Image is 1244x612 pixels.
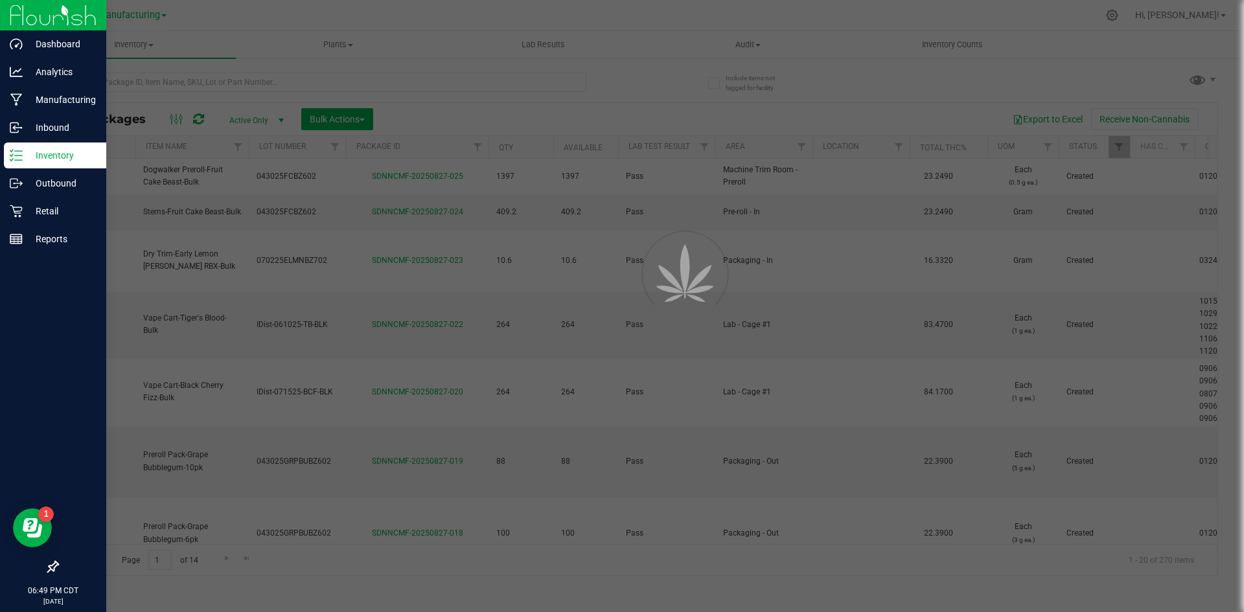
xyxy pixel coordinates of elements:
[38,506,54,522] iframe: Resource center unread badge
[6,585,100,596] p: 06:49 PM CDT
[10,93,23,106] inline-svg: Manufacturing
[10,38,23,51] inline-svg: Dashboard
[23,120,100,135] p: Inbound
[10,232,23,245] inline-svg: Reports
[10,205,23,218] inline-svg: Retail
[6,596,100,606] p: [DATE]
[23,64,100,80] p: Analytics
[23,231,100,247] p: Reports
[13,508,52,547] iframe: Resource center
[10,121,23,134] inline-svg: Inbound
[10,65,23,78] inline-svg: Analytics
[23,148,100,163] p: Inventory
[10,177,23,190] inline-svg: Outbound
[23,203,100,219] p: Retail
[23,92,100,108] p: Manufacturing
[23,36,100,52] p: Dashboard
[23,176,100,191] p: Outbound
[10,149,23,162] inline-svg: Inventory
